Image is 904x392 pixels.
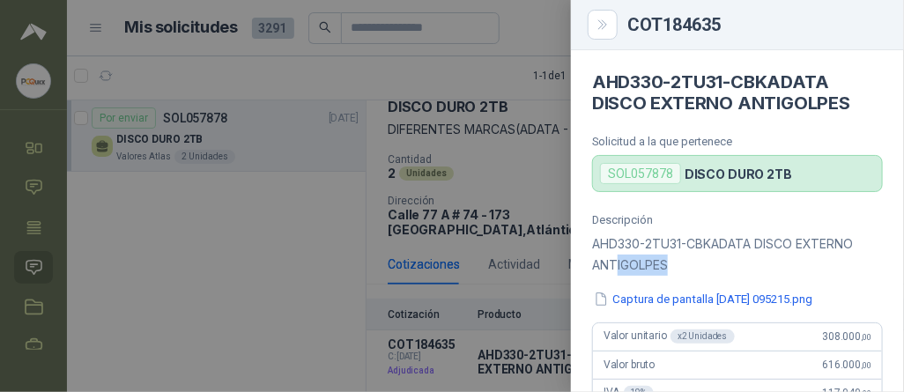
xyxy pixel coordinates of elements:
[592,135,883,148] p: Solicitud a la que pertenece
[592,233,883,276] p: AHD330-2TU31-CBKADATA DISCO EXTERNO ANTIGOLPES
[671,329,735,344] div: x 2 Unidades
[861,332,871,342] span: ,00
[604,329,735,344] span: Valor unitario
[592,14,613,35] button: Close
[592,290,814,308] button: Captura de pantalla [DATE] 095215.png
[861,360,871,370] span: ,00
[685,166,792,181] p: DISCO DURO 2TB
[592,213,883,226] p: Descripción
[822,359,871,371] span: 616.000
[627,16,883,33] div: COT184635
[604,359,655,371] span: Valor bruto
[600,163,681,184] div: SOL057878
[592,71,883,114] h4: AHD330-2TU31-CBKADATA DISCO EXTERNO ANTIGOLPES
[822,330,871,343] span: 308.000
